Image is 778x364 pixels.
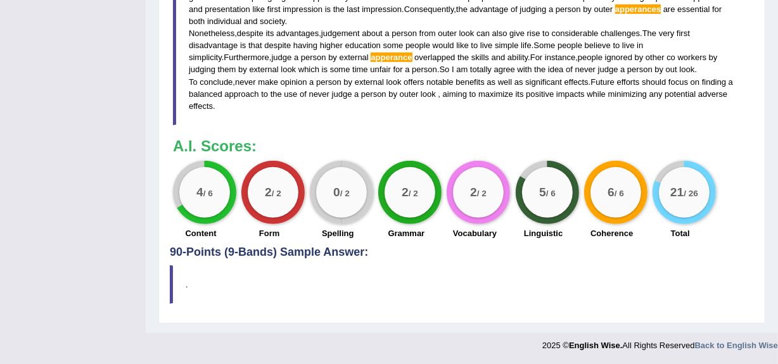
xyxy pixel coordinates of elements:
span: use [284,89,297,99]
span: education [345,41,381,50]
small: / 6 [203,189,213,199]
span: would [433,41,454,50]
span: is [322,65,328,74]
span: time [352,65,368,74]
span: a [309,77,314,87]
span: both [189,16,205,26]
span: judging [520,4,546,14]
span: ability [507,53,528,62]
big: 2 [265,185,272,199]
span: never [235,77,256,87]
span: simple [495,41,519,50]
span: should [642,77,666,87]
span: to [469,89,476,99]
span: life [521,41,532,50]
span: the [457,53,469,62]
span: presentation [205,4,250,14]
span: instance [545,53,575,62]
span: of [511,4,518,14]
label: Content [186,227,217,239]
span: out [666,65,677,74]
span: totally [470,65,492,74]
span: higher [320,41,343,50]
blockquote: . [170,265,754,304]
span: for [393,65,402,74]
span: positive [526,89,554,99]
span: considerable [552,28,599,38]
span: offers [404,77,424,87]
span: I [452,65,454,74]
span: a [385,28,389,38]
span: people [558,41,582,50]
span: external [249,65,278,74]
span: well [498,77,512,87]
strong: English Wise. [569,341,622,350]
span: effects [189,101,213,111]
big: 21 [670,185,684,199]
small: / 6 [545,189,555,199]
span: significant [525,77,562,87]
span: with [517,65,532,74]
span: also [492,28,507,38]
span: finding [702,77,726,87]
span: live [622,41,635,50]
label: Coherence [590,227,633,239]
span: opinion [281,77,307,87]
span: by [583,4,592,14]
span: that [248,41,262,50]
span: by [709,53,718,62]
span: challenges [601,28,640,38]
span: person [316,77,341,87]
span: unfair [370,65,391,74]
span: judge [332,89,352,99]
span: some [383,41,404,50]
span: to [471,41,478,50]
span: make [258,77,278,87]
span: and [189,4,203,14]
span: them [218,65,236,74]
big: 0 [333,185,340,199]
span: person [361,89,386,99]
span: benefits [456,77,485,87]
span: Furthermore [224,53,269,62]
span: while [587,89,606,99]
span: by [328,53,337,62]
span: aiming [443,89,467,99]
span: Possible typo: you repeated a whitespace (did you mean: ) [582,41,585,50]
span: other [646,53,665,62]
small: / 2 [340,189,350,199]
span: by [635,53,644,62]
span: person [392,28,417,38]
span: a [294,53,298,62]
span: by [388,89,397,99]
span: a [405,65,409,74]
span: Possible typo: you repeated a whitespace (did you mean: ) [611,41,613,50]
span: essential [677,4,710,14]
span: skills [471,53,489,62]
span: believe [585,41,611,50]
span: balanced [189,89,222,99]
span: rise [527,28,540,38]
label: Linguistic [524,227,563,239]
strong: Back to English Wise [695,341,778,350]
label: Grammar [388,227,424,239]
label: Total [671,227,690,239]
span: never [309,89,329,99]
label: Form [259,227,280,239]
span: its [516,89,524,99]
span: as [487,77,495,87]
span: to [542,28,549,38]
span: Consequently [404,4,454,14]
span: advantage [470,4,509,14]
span: impression [362,4,402,14]
span: despite [237,28,264,38]
small: / 2 [477,189,487,199]
span: So [440,65,450,74]
span: outer [400,89,419,99]
span: by [654,65,663,74]
span: potential [665,89,696,99]
span: is [240,41,246,50]
span: first [267,4,281,14]
span: as [514,77,523,87]
span: about [362,28,383,38]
